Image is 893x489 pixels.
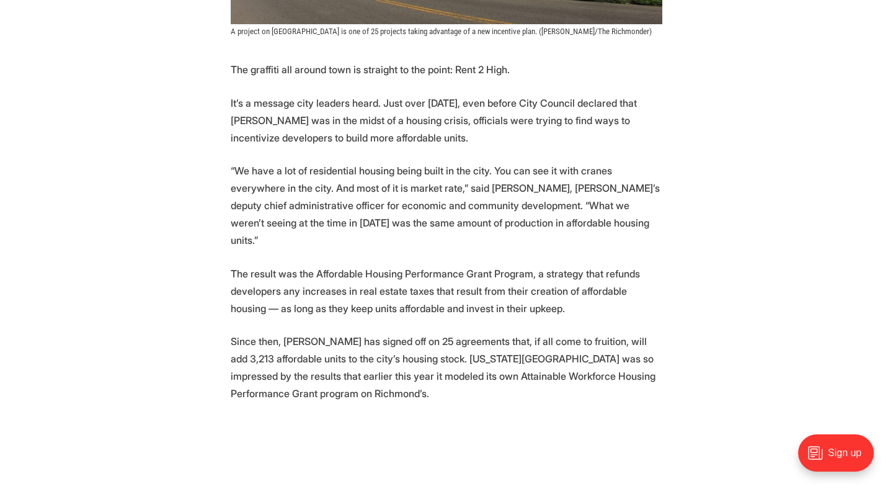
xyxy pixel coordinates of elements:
span: A project on [GEOGRAPHIC_DATA] is one of 25 projects taking advantage of a new incentive plan. ([... [231,27,652,36]
p: The graffiti all around town is straight to the point: Rent 2 High. [231,61,662,78]
p: “We have a lot of residential housing being built in the city. You can see it with cranes everywh... [231,162,662,249]
iframe: portal-trigger [788,428,893,489]
p: The result was the Affordable Housing Performance Grant Program, a strategy that refunds develope... [231,265,662,317]
p: Since then, [PERSON_NAME] has signed off on 25 agreements that, if all come to fruition, will add... [231,333,662,402]
p: It’s a message city leaders heard. Just over [DATE], even before City Council declared that [PERS... [231,94,662,146]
